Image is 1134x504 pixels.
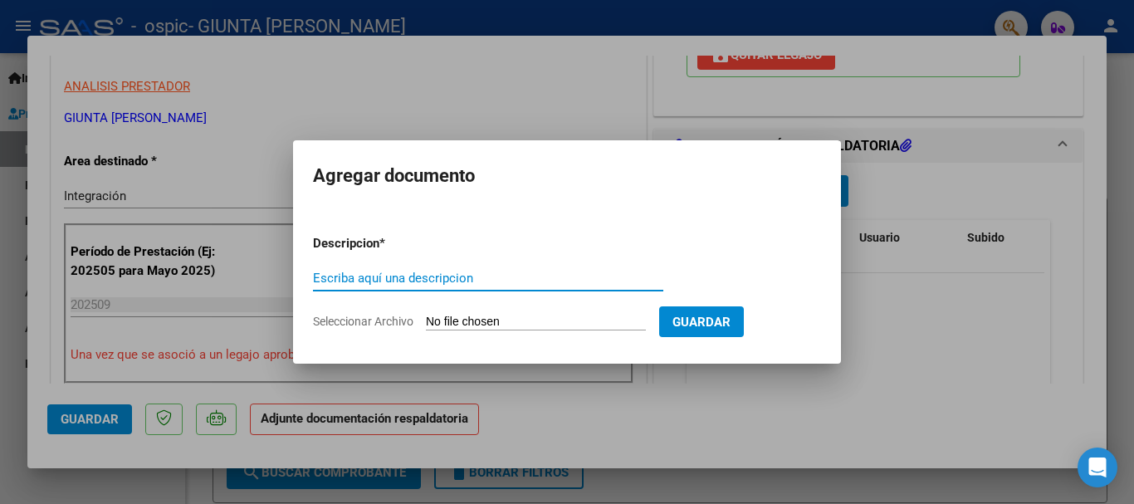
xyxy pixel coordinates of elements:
div: Open Intercom Messenger [1078,448,1117,487]
button: Guardar [659,306,744,337]
span: Guardar [672,315,731,330]
span: Seleccionar Archivo [313,315,413,328]
h2: Agregar documento [313,160,821,192]
p: Descripcion [313,234,466,253]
